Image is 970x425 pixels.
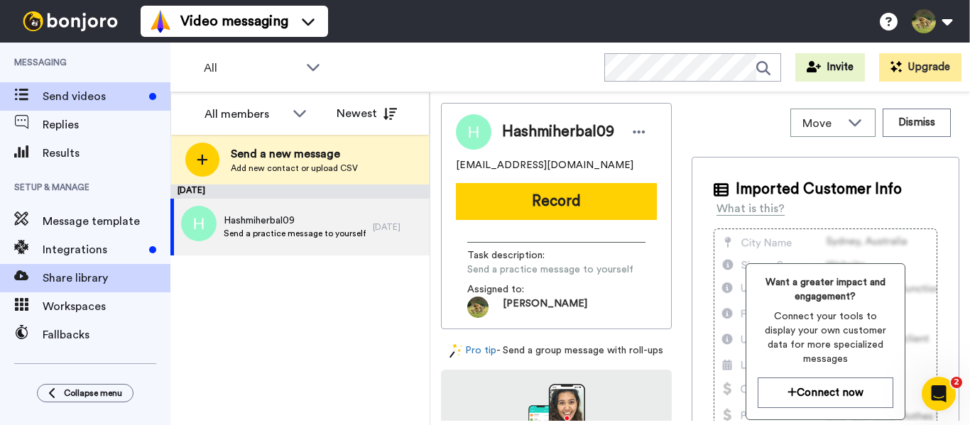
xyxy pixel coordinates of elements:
[456,183,657,220] button: Record
[758,309,893,366] span: Connect your tools to display your own customer data for more specialized messages
[17,11,124,31] img: bj-logo-header-white.svg
[43,326,170,343] span: Fallbacks
[43,270,170,287] span: Share library
[736,179,902,200] span: Imported Customer Info
[204,60,299,77] span: All
[795,53,865,82] button: Invite
[37,384,133,402] button: Collapse menu
[802,115,841,132] span: Move
[467,263,633,277] span: Send a practice message to yourself
[449,343,462,358] img: magic-wand.svg
[43,241,143,258] span: Integrations
[879,53,961,82] button: Upgrade
[373,221,423,233] div: [DATE]
[231,162,358,174] span: Add new contact or upload CSV
[951,377,962,388] span: 2
[43,88,143,105] span: Send videos
[43,145,170,162] span: Results
[180,11,288,31] span: Video messaging
[467,297,489,318] img: ACg8ocJvcS6TeR2oDb-cqKm0CAGbpErLhA4kWwLBiJrU7FX7GqE=s96-c
[43,298,170,315] span: Workspaces
[149,10,172,33] img: vm-color.svg
[224,214,366,228] span: Hashmiherbal09
[43,213,170,230] span: Message template
[922,377,956,411] iframe: Intercom live chat
[503,297,587,318] span: [PERSON_NAME]
[449,343,496,358] a: Pro tip
[224,228,366,239] span: Send a practice message to yourself
[456,158,633,172] span: [EMAIL_ADDRESS][DOMAIN_NAME]
[502,121,614,143] span: Hashmiherbal09
[467,282,567,297] span: Assigned to:
[758,275,893,304] span: Want a greater impact and engagement?
[758,377,893,408] button: Connect now
[326,99,408,128] button: Newest
[441,343,672,358] div: - Send a group message with roll-ups
[205,106,285,123] div: All members
[43,116,170,133] span: Replies
[716,200,785,217] div: What is this?
[181,206,217,241] img: h.png
[456,114,491,150] img: Image of Hashmiherbal09
[170,184,430,199] div: [DATE]
[231,145,358,162] span: Send a new message
[467,248,567,263] span: Task description :
[883,109,951,137] button: Dismiss
[64,387,122,399] span: Collapse menu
